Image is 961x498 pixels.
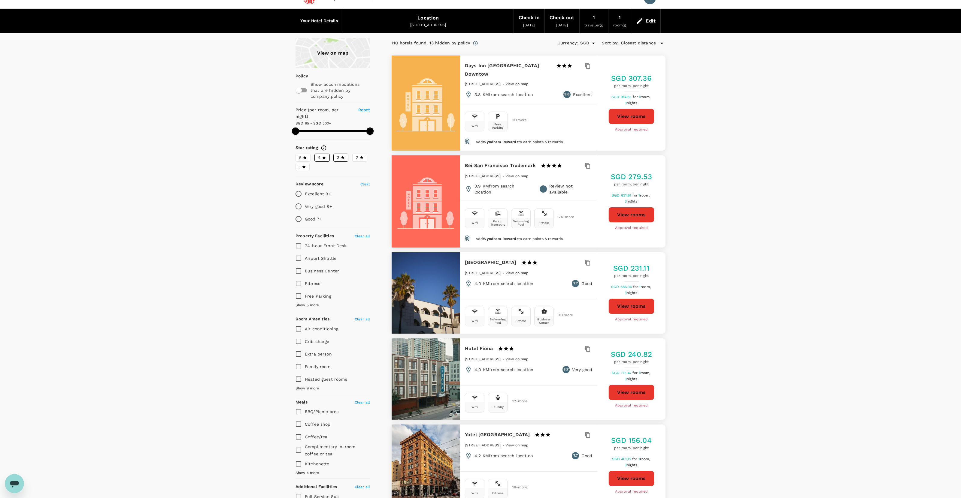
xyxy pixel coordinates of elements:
[505,271,529,275] span: View on map
[638,457,651,461] span: 1
[611,285,633,289] span: SGD 686.36
[593,13,595,22] div: 1
[471,221,478,224] div: Wifi
[549,183,592,195] p: Review not available
[633,95,639,99] span: for
[296,107,351,120] h6: Price (per room, per night)
[356,154,358,161] span: 2
[625,291,638,295] span: 3
[490,123,506,129] div: Free Parking
[564,91,569,97] span: 9.6
[305,243,347,248] span: 24-hour Front Desk
[512,118,521,122] span: 11 + more
[639,95,651,99] span: 1
[615,316,648,322] span: Approval required
[615,489,648,495] span: Approval required
[305,326,338,331] span: Air conditioning
[502,174,505,178] span: -
[608,109,654,124] button: View rooms
[311,81,369,99] p: Show accommodations that are hidden by company policy
[305,444,355,456] span: Complimentary in-room coffee or tea
[305,364,331,369] span: Family room
[646,17,656,25] div: Edit
[608,207,654,223] button: View rooms
[474,280,533,286] p: 4.0 KM from search location
[305,461,329,466] span: Kitchenette
[556,23,568,27] span: [DATE]
[490,220,506,226] div: Public Transport
[299,154,302,161] span: 5
[474,367,533,373] p: 4.0 KM from search location
[465,271,501,275] span: [STREET_ADDRESS]
[505,442,529,447] a: View on map
[611,349,652,359] h5: SGD 240.82
[559,313,568,317] span: 11 + more
[512,399,521,403] span: 12 + more
[305,268,339,273] span: Business Center
[465,430,530,439] h6: Yotel [GEOGRAPHIC_DATA]
[625,101,638,105] span: 3
[474,183,532,195] p: 3.9 KM from search location
[611,83,652,89] span: per room, per night
[465,357,501,361] span: [STREET_ADDRESS]
[640,95,650,99] span: room,
[296,233,334,239] h6: Property Facilities
[632,193,638,197] span: for
[639,285,652,289] span: 1
[640,457,650,461] span: room,
[641,285,651,289] span: room,
[572,367,592,373] p: Very good
[542,186,544,192] span: -
[465,61,551,78] h6: Days Inn [GEOGRAPHIC_DATA] Downtow
[471,405,478,409] div: Wifi
[474,453,533,459] p: 4.2 KM from search location
[615,403,648,409] span: Approval required
[305,281,320,286] span: Fitness
[321,145,327,151] svg: Star ratings are awarded to properties to represent the quality of services, facilities, and amen...
[296,38,370,68] a: View on map
[563,367,568,373] span: 8.7
[608,385,654,400] button: View rooms
[471,124,478,127] div: Wifi
[305,191,331,197] p: Excellent 9+
[337,154,339,161] span: 3
[640,193,650,197] span: room,
[584,23,604,27] span: traveller(s)
[612,193,632,197] span: SGD 831.61
[490,318,506,324] div: Swimming Pool
[355,317,370,321] span: Clear all
[627,101,637,105] span: nights
[483,140,518,144] span: Wyndham Rewards
[296,181,323,187] h6: Review score
[589,39,598,47] button: Open
[581,453,592,459] p: Good
[581,280,592,286] p: Good
[625,377,638,381] span: 3
[465,443,501,447] span: [STREET_ADDRESS]
[305,203,332,209] p: Very good 8+
[513,220,529,226] div: Swimming Pool
[471,319,478,322] div: Wifi
[611,73,652,83] h5: SGD 307.36
[613,273,650,279] span: per room, per night
[299,164,301,170] span: 1
[505,81,529,86] a: View on map
[550,13,574,22] div: Check out
[608,298,654,314] a: View rooms
[392,40,470,46] div: 110 hotels found | 13 hidden by policy
[611,181,652,187] span: per room, per night
[348,22,509,28] div: [STREET_ADDRESS]
[502,82,505,86] span: -
[615,127,648,133] span: Approval required
[608,471,654,486] button: View rooms
[502,271,505,275] span: -
[465,161,536,170] h6: Bei San Francisco Trademark
[627,199,637,203] span: nights
[611,95,633,99] span: SGD 914.85
[296,470,319,476] span: Show 4 more
[465,258,517,267] h6: [GEOGRAPHIC_DATA]
[505,82,529,86] span: View on map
